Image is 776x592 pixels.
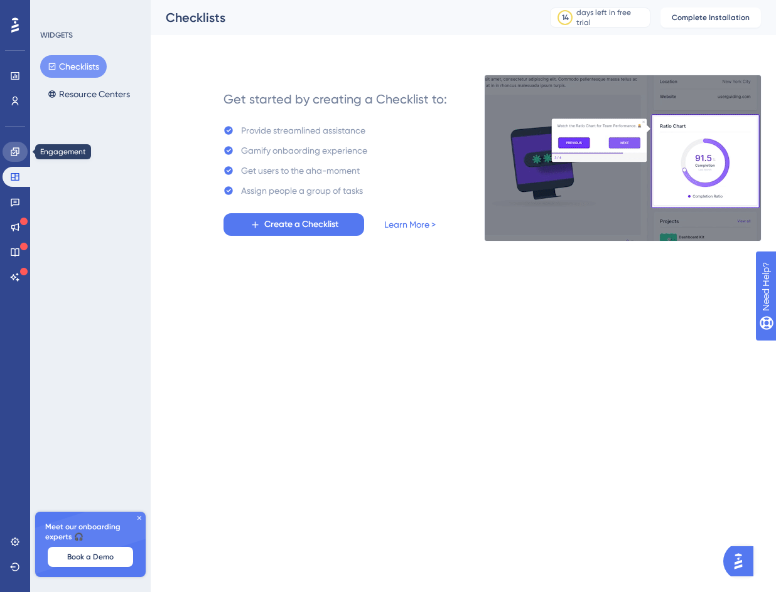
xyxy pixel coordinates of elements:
button: Checklists [40,55,107,78]
span: Complete Installation [672,13,750,23]
a: Learn More > [384,217,436,232]
div: days left in free trial [576,8,646,28]
button: Create a Checklist [224,213,364,236]
div: Get started by creating a Checklist to: [224,90,447,108]
div: Checklists [166,9,519,26]
button: Complete Installation [660,8,761,28]
button: Resource Centers [40,83,137,105]
span: Need Help? [30,3,78,18]
div: 14 [562,13,569,23]
div: Gamify onbaording experience [241,143,367,158]
div: WIDGETS [40,30,73,40]
div: Get users to the aha-moment [241,163,360,178]
div: Provide streamlined assistance [241,123,365,138]
button: Book a Demo [48,547,133,567]
span: Meet our onboarding experts 🎧 [45,522,136,542]
img: e28e67207451d1beac2d0b01ddd05b56.gif [484,75,762,241]
div: Assign people a group of tasks [241,183,363,198]
span: Book a Demo [67,552,114,562]
span: Create a Checklist [264,217,338,232]
iframe: UserGuiding AI Assistant Launcher [723,542,761,580]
